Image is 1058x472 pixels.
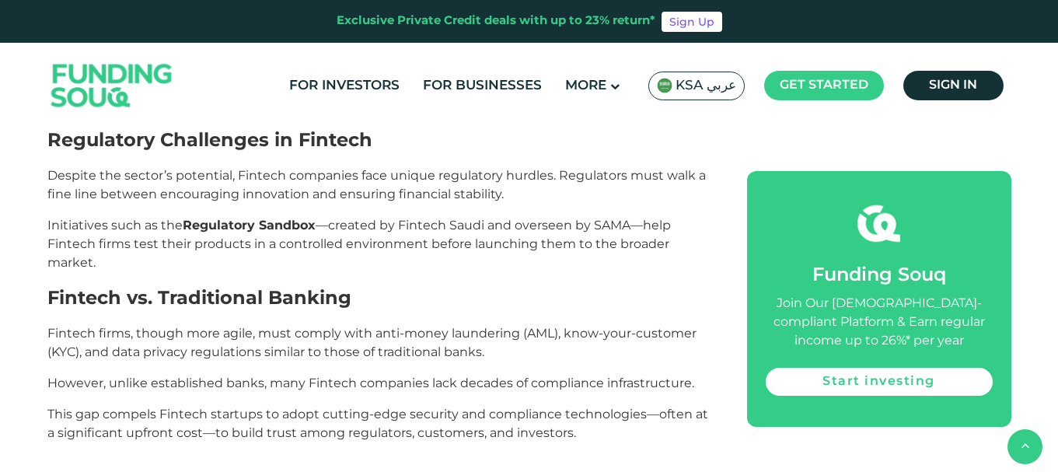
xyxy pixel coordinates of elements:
[47,326,697,359] span: Fintech firms, though more agile, must comply with anti-money laundering (AML), know-your-custome...
[36,45,188,126] img: Logo
[929,79,977,91] span: Sign in
[183,218,316,233] strong: Regulatory Sandbox
[780,79,868,91] span: Get started
[657,78,672,93] img: SA Flag
[47,218,671,270] span: Initiatives such as the —created by Fintech Saudi and overseen by SAMA—help Fintech firms test th...
[419,73,546,99] a: For Businesses
[1007,429,1042,464] button: back
[47,168,706,201] span: Despite the sector’s potential, Fintech companies face unique regulatory hurdles. Regulators must...
[565,79,606,93] span: More
[47,376,694,390] span: However, unlike established banks, many Fintech companies lack decades of compliance infrastructure.
[47,286,351,309] span: Fintech vs. Traditional Banking
[903,71,1004,100] a: Sign in
[857,202,900,245] img: fsicon
[766,295,993,351] div: Join Our [DEMOGRAPHIC_DATA]-compliant Platform & Earn regular income up to 26%* per year
[47,128,372,151] span: Regulatory Challenges in Fintech
[676,77,736,95] span: KSA عربي
[337,12,655,30] div: Exclusive Private Credit deals with up to 23% return*
[766,368,993,396] a: Start investing
[662,12,722,32] a: Sign Up
[47,407,708,440] span: This gap compels Fintech startups to adopt cutting-edge security and compliance technologies—ofte...
[812,267,946,285] span: Funding Souq
[285,73,403,99] a: For Investors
